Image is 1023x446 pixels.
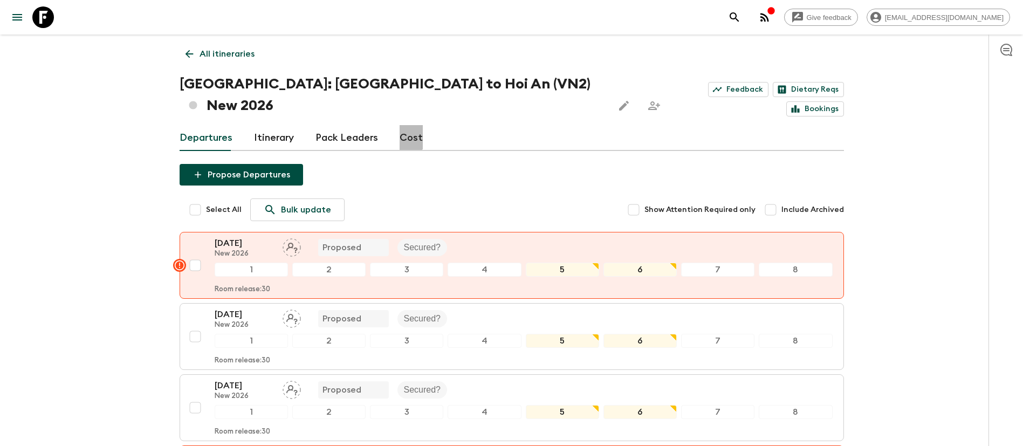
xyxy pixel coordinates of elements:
p: Secured? [404,383,441,396]
div: 8 [759,334,832,348]
p: Proposed [322,241,361,254]
p: [DATE] [215,308,274,321]
div: [EMAIL_ADDRESS][DOMAIN_NAME] [867,9,1010,26]
p: New 2026 [215,321,274,330]
p: Secured? [404,312,441,325]
h1: [GEOGRAPHIC_DATA]: [GEOGRAPHIC_DATA] to Hoi An (VN2) New 2026 [180,73,605,116]
p: Secured? [404,241,441,254]
a: Bookings [786,101,844,116]
button: Propose Departures [180,164,303,186]
span: Share this itinerary [643,95,665,116]
p: Bulk update [281,203,331,216]
div: Secured? [397,310,448,327]
a: Itinerary [254,125,294,151]
div: 2 [292,263,366,277]
p: Proposed [322,383,361,396]
a: Give feedback [784,9,858,26]
div: 4 [448,405,521,419]
button: [DATE]New 2026Assign pack leaderProposedSecured?12345678Room release:30 [180,303,844,370]
div: 8 [759,263,832,277]
div: 5 [526,334,599,348]
span: Assign pack leader [283,384,301,393]
button: menu [6,6,28,28]
p: Proposed [322,312,361,325]
span: Assign pack leader [283,242,301,250]
div: 1 [215,263,288,277]
p: [DATE] [215,237,274,250]
a: Cost [400,125,423,151]
div: 3 [370,405,443,419]
button: Edit this itinerary [613,95,635,116]
div: 8 [759,405,832,419]
p: New 2026 [215,392,274,401]
button: search adventures [724,6,745,28]
div: 3 [370,334,443,348]
div: 7 [681,405,754,419]
span: Select All [206,204,242,215]
div: 4 [448,334,521,348]
div: 4 [448,263,521,277]
div: 6 [603,334,677,348]
a: All itineraries [180,43,260,65]
div: Secured? [397,381,448,399]
p: Room release: 30 [215,356,270,365]
span: Show Attention Required only [644,204,756,215]
p: All itineraries [200,47,255,60]
div: 2 [292,334,366,348]
div: 5 [526,263,599,277]
div: 7 [681,334,754,348]
a: Pack Leaders [315,125,378,151]
div: 5 [526,405,599,419]
div: Secured? [397,239,448,256]
div: 6 [603,405,677,419]
a: Departures [180,125,232,151]
div: 2 [292,405,366,419]
div: 6 [603,263,677,277]
p: Room release: 30 [215,285,270,294]
span: Assign pack leader [283,313,301,321]
div: 1 [215,334,288,348]
a: Feedback [708,82,768,97]
span: Give feedback [801,13,857,22]
span: Include Archived [781,204,844,215]
p: New 2026 [215,250,274,258]
button: [DATE]New 2026Assign pack leaderProposedSecured?12345678Room release:30 [180,374,844,441]
p: Room release: 30 [215,428,270,436]
div: 1 [215,405,288,419]
div: 7 [681,263,754,277]
span: [EMAIL_ADDRESS][DOMAIN_NAME] [879,13,1010,22]
div: 3 [370,263,443,277]
p: [DATE] [215,379,274,392]
button: [DATE]New 2026Assign pack leaderProposedSecured?12345678Room release:30 [180,232,844,299]
a: Dietary Reqs [773,82,844,97]
a: Bulk update [250,198,345,221]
